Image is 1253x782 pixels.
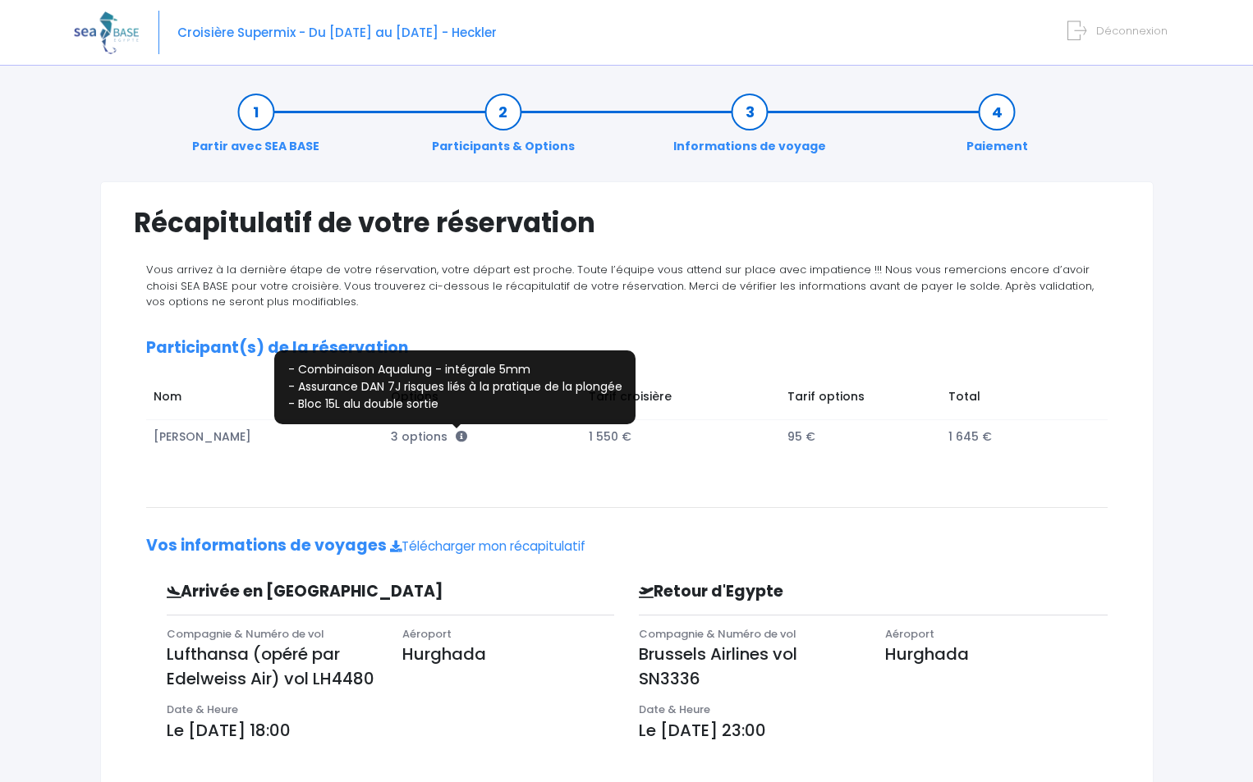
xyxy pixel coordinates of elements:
span: 3 options [391,428,467,445]
span: Croisière Supermix - Du [DATE] au [DATE] - Heckler [177,24,497,41]
td: [PERSON_NAME] [146,420,383,454]
a: Télécharger mon récapitulatif [390,537,585,555]
h1: Récapitulatif de votre réservation [134,207,1120,239]
h2: Participant(s) de la réservation [146,339,1108,358]
td: Tarif options [779,380,940,419]
a: Informations de voyage [665,103,834,155]
span: Vous arrivez à la dernière étape de votre réservation, votre départ est proche. Toute l’équipe vo... [146,262,1094,309]
a: Participants & Options [424,103,583,155]
td: 95 € [779,420,940,454]
td: 1 645 € [940,420,1091,454]
td: Tarif croisière [581,380,780,419]
p: - Combinaison Aqualung - intégrale 5mm - Assurance DAN 7J risques liés à la pratique de la plongé... [280,353,631,413]
p: Brussels Airlines vol SN3336 [639,642,861,691]
p: Hurghada [885,642,1107,666]
p: Le [DATE] 18:00 [167,718,615,743]
h3: Retour d'Egypte [626,583,996,601]
h2: Vos informations de voyages [146,537,1108,556]
td: 1 550 € [581,420,780,454]
span: Aéroport [402,626,452,642]
h3: Arrivée en [GEOGRAPHIC_DATA] [154,583,509,601]
p: Le [DATE] 23:00 [639,718,1108,743]
a: Partir avec SEA BASE [184,103,328,155]
span: Compagnie & Numéro de vol [167,626,324,642]
p: Hurghada [402,642,614,666]
p: Lufthansa (opéré par Edelweiss Air) vol LH4480 [167,642,379,691]
span: Déconnexion [1096,23,1168,39]
span: Date & Heure [639,702,710,717]
span: Compagnie & Numéro de vol [639,626,796,642]
span: Aéroport [885,626,934,642]
td: Nom [146,380,383,419]
span: Date & Heure [167,702,238,717]
td: Total [940,380,1091,419]
a: Paiement [958,103,1036,155]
